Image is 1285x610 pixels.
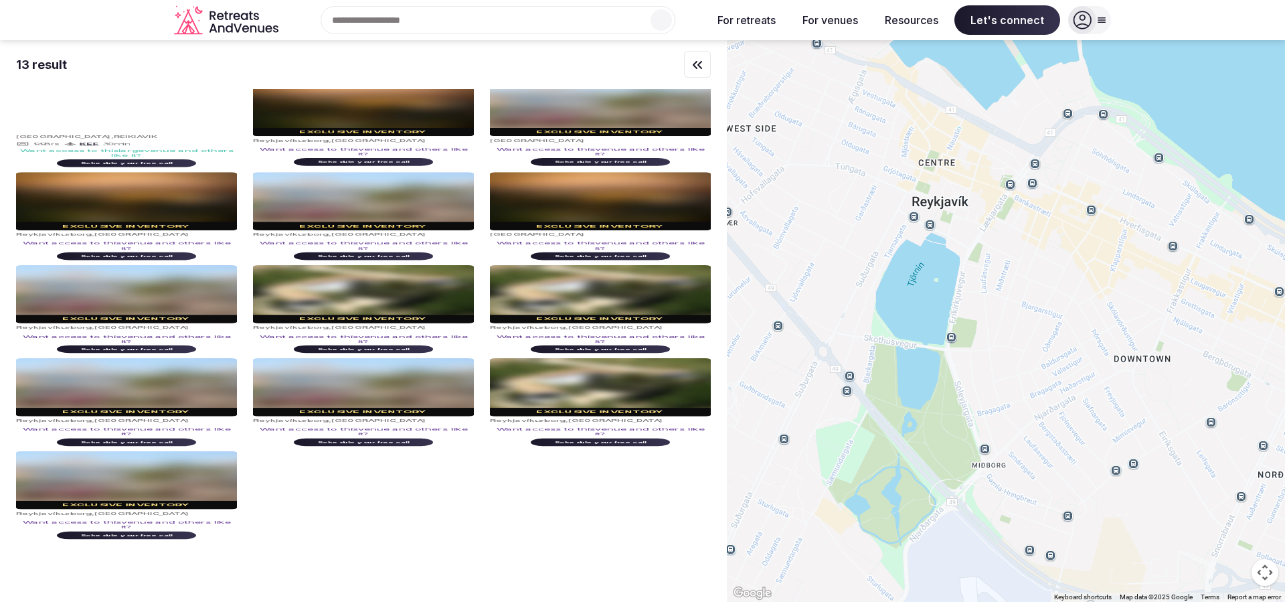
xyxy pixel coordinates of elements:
[1252,559,1278,586] button: Map camera controls
[490,427,711,437] div: Want access to this venue and others like it?
[490,334,711,344] div: Want access to this venue and others like it?
[16,265,237,323] img: Blurred cover image for a premium venue
[329,139,331,143] span: ,
[490,419,566,423] span: Reykjavíkurborg
[253,334,474,344] div: Want access to this venue and others like it?
[253,139,329,143] span: Reykjavíkurborg
[73,348,180,351] div: Schedule your free call
[73,254,180,258] div: Schedule your free call
[16,427,237,437] div: Want access to this venue and others like it?
[16,317,237,322] div: Exclusive inventory
[874,5,949,35] button: Resources
[16,56,67,73] div: 13 result
[253,147,474,157] div: Want access to this venue and others like it?
[310,348,417,351] div: Schedule your free call
[730,585,774,602] a: Open this area in Google Maps (opens a new window)
[16,148,237,157] div: Want access to this large venue and others like it?
[94,326,189,329] span: [GEOGRAPHIC_DATA]
[16,241,237,250] div: Want access to this venue and others like it?
[1227,593,1281,601] a: Report a map error
[1054,593,1112,602] button: Keyboard shortcuts
[707,5,786,35] button: For retreats
[57,254,196,258] a: Schedule your free call
[490,147,711,157] div: Want access to this venue and others like it?
[490,358,711,416] img: Blurred cover image for a premium venue
[547,348,654,351] div: Schedule your free call
[102,142,130,147] span: 30 min
[294,347,433,351] a: Schedule your free call
[94,419,189,423] span: [GEOGRAPHIC_DATA]
[57,440,196,444] a: Schedule your free call
[253,427,474,437] div: Want access to this venue and others like it?
[531,347,670,351] a: Schedule your free call
[80,142,99,146] span: KEF
[730,585,774,602] img: Google
[253,233,329,236] span: Reykjavíkurborg
[114,135,157,139] span: REIKIAVIK
[253,410,474,415] div: Exclusive inventory
[92,512,94,516] span: ,
[16,334,237,344] div: Want access to this venue and others like it?
[92,233,94,236] span: ,
[92,419,94,423] span: ,
[490,241,711,250] div: Want access to this venue and others like it?
[531,254,670,258] a: Schedule your free call
[568,419,663,423] span: [GEOGRAPHIC_DATA]
[57,347,196,351] a: Schedule your free call
[92,326,94,329] span: ,
[16,451,237,510] img: Blurred cover image for a premium venue
[566,326,568,329] span: ,
[294,254,433,258] a: Schedule your free call
[16,172,237,230] img: Blurred cover image for a premium venue
[329,419,331,423] span: ,
[294,159,433,163] a: Schedule your free call
[331,326,426,329] span: [GEOGRAPHIC_DATA]
[73,534,180,537] div: Schedule your free call
[16,326,92,329] span: Reykjavíkurborg
[490,233,585,236] span: [GEOGRAPHIC_DATA]
[253,172,474,230] img: Blurred cover image for a premium venue
[490,326,566,329] span: Reykjavíkurborg
[253,358,474,416] img: Blurred cover image for a premium venue
[331,233,426,236] span: [GEOGRAPHIC_DATA]
[490,78,711,137] img: Blurred cover image for a premium venue
[1201,593,1219,601] a: Terms (opens in new tab)
[568,326,663,329] span: [GEOGRAPHIC_DATA]
[490,410,711,415] div: Exclusive inventory
[331,139,426,143] span: [GEOGRAPHIC_DATA]
[547,441,654,444] div: Schedule your free call
[111,135,114,139] span: ,
[547,254,654,258] div: Schedule your free call
[174,5,281,35] svg: Retreats and Venues company logo
[490,129,711,135] div: Exclusive inventory
[294,440,433,444] a: Schedule your free call
[490,317,711,322] div: Exclusive inventory
[954,5,1060,35] span: Let's connect
[310,160,417,163] div: Schedule your free call
[253,224,474,229] div: Exclusive inventory
[16,358,237,416] img: Blurred cover image for a premium venue
[792,5,869,35] button: For venues
[57,161,196,165] a: Schedule your free call
[16,520,237,530] div: Want access to this venue and others like it?
[16,224,237,229] div: Exclusive inventory
[566,419,568,423] span: ,
[16,503,237,508] div: Exclusive inventory
[531,159,670,163] a: Schedule your free call
[253,419,329,423] span: Reykjavíkurborg
[174,5,281,35] a: Visit the homepage
[490,139,585,143] span: [GEOGRAPHIC_DATA]
[253,241,474,250] div: Want access to this venue and others like it?
[16,410,237,415] div: Exclusive inventory
[531,440,670,444] a: Schedule your free call
[329,326,331,329] span: ,
[32,142,60,147] span: 99 Brs
[73,161,180,165] div: Schedule your free call
[16,233,92,236] span: Reykjavíkurborg
[490,172,711,230] img: Blurred cover image for a premium venue
[253,78,474,137] img: Blurred cover image for a premium venue
[57,533,196,537] a: Schedule your free call
[94,512,189,516] span: [GEOGRAPHIC_DATA]
[1120,593,1193,601] span: Map data ©2025 Google
[73,441,180,444] div: Schedule your free call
